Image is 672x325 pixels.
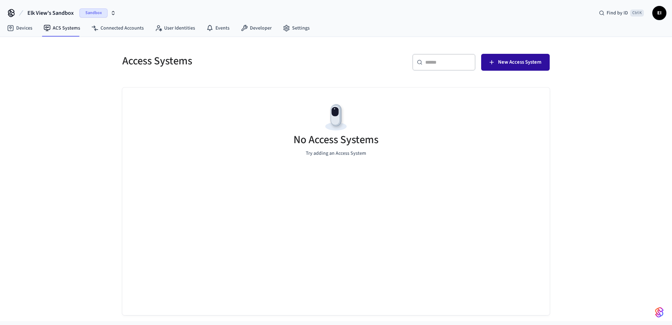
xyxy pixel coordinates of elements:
button: EI [652,6,666,20]
a: Settings [277,22,315,34]
h5: No Access Systems [293,133,379,147]
span: Elk View's Sandbox [27,9,74,17]
span: New Access System [498,58,541,67]
p: Try adding an Access System [306,150,366,157]
img: SeamLogoGradient.69752ec5.svg [655,307,664,318]
button: New Access System [481,54,550,71]
span: Sandbox [79,8,108,18]
a: ACS Systems [38,22,86,34]
div: Find by IDCtrl K [593,7,650,19]
span: Ctrl K [630,9,644,17]
img: Devices Empty State [320,102,352,133]
span: Find by ID [607,9,628,17]
a: User Identities [149,22,201,34]
h5: Access Systems [122,54,332,68]
a: Connected Accounts [86,22,149,34]
a: Events [201,22,235,34]
a: Devices [1,22,38,34]
a: Developer [235,22,277,34]
span: EI [653,7,666,19]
